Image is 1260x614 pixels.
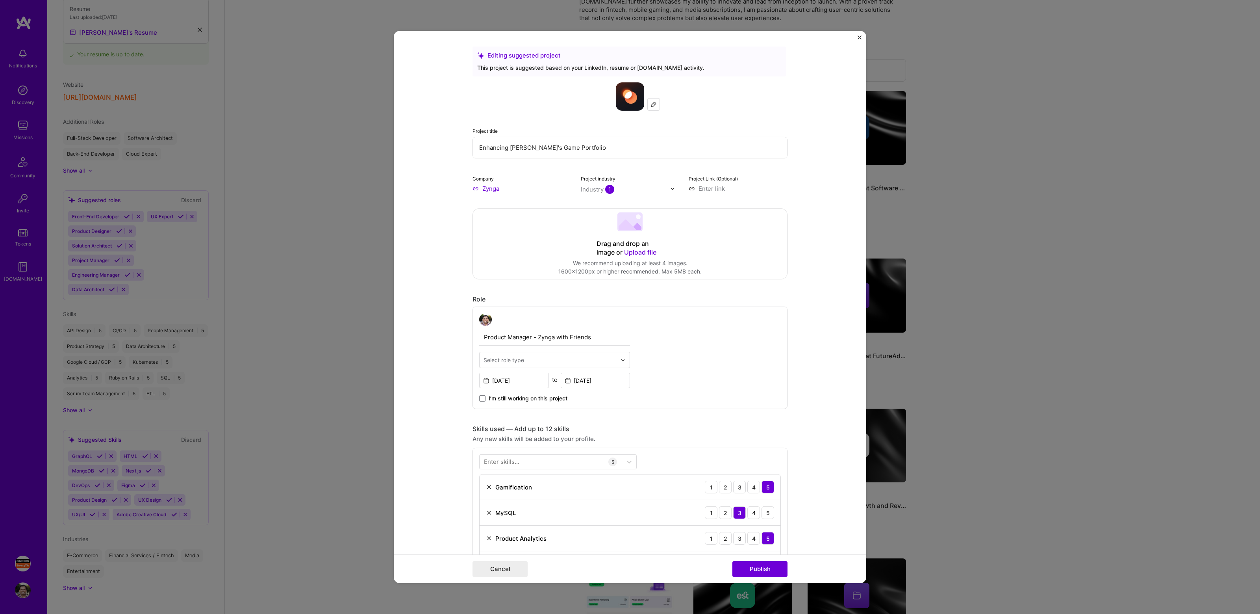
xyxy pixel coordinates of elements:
div: 2 [719,583,732,596]
input: Role Name [479,329,630,346]
span: 1 [605,185,614,194]
button: Close [858,35,862,44]
img: Remove [486,510,492,516]
div: Drag and drop an image or Upload fileWe recommend uploading at least 4 images.1600x1200px or high... [472,208,787,279]
div: 5 [762,481,774,493]
div: 4 [747,506,760,519]
div: We recommend uploading at least 4 images. [558,259,702,267]
label: Project Link (Optional) [689,176,738,182]
div: Role [472,295,787,303]
label: Project title [472,128,498,134]
img: drop icon [670,186,675,191]
label: Company [472,176,494,182]
div: 1 [705,506,717,519]
div: 4 [747,583,760,596]
div: Drag and drop an image or [597,240,663,257]
div: 3 [733,583,746,596]
div: 5 [762,583,774,596]
div: Enter skills... [484,458,519,466]
div: 2 [719,532,732,545]
img: drop icon [621,357,625,362]
div: 3 [733,506,746,519]
i: icon SuggestedTeams [477,52,484,59]
input: Enter name or website [472,184,571,193]
div: Product Analytics [495,534,547,542]
div: Select role type [484,356,524,364]
div: Any new skills will be added to your profile. [472,435,787,443]
div: This project is suggested based on your LinkedIn, resume or [DOMAIN_NAME] activity. [477,63,781,72]
input: Enter the name of the project [472,137,787,158]
button: Cancel [472,561,528,577]
div: Editing suggested project [477,51,781,60]
div: 3 [733,532,746,545]
div: 5 [762,532,774,545]
div: 2 [719,506,732,519]
div: Edit [648,99,660,110]
label: Project industry [581,176,615,182]
div: Gamification [495,483,532,491]
div: to [552,376,558,384]
img: Company logo [616,82,644,111]
div: 1 [705,481,717,493]
img: Edit [650,101,657,108]
div: 4 [747,481,760,493]
div: Industry [581,185,614,194]
input: Enter link [689,184,787,193]
div: MySQL [495,508,516,517]
span: I’m still working on this project [489,394,567,402]
div: 3 [733,481,746,493]
div: Skills used — Add up to 12 skills [472,425,787,433]
div: 1 [705,532,717,545]
input: Date [561,373,630,388]
div: 2 [719,481,732,493]
div: 1 [705,583,717,596]
img: Remove [486,535,492,541]
div: 5 [608,458,617,466]
div: 1600x1200px or higher recommended. Max 5MB each. [558,267,702,275]
img: Remove [486,484,492,490]
div: 5 [762,506,774,519]
div: 4 [747,532,760,545]
button: Publish [732,561,787,577]
input: Date [479,373,549,388]
span: Upload file [624,248,656,256]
